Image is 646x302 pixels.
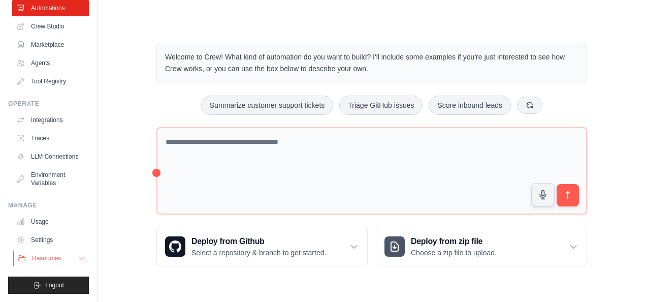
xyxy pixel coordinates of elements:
[595,253,646,302] iframe: Chat Widget
[411,235,497,248] h3: Deploy from zip file
[12,55,89,71] a: Agents
[45,281,64,289] span: Logout
[191,235,326,248] h3: Deploy from Github
[201,96,333,115] button: Summarize customer support tickets
[339,96,423,115] button: Triage GitHub issues
[191,248,326,258] p: Select a repository & branch to get started.
[12,73,89,89] a: Tool Registry
[12,18,89,35] a: Crew Studio
[12,37,89,53] a: Marketplace
[32,254,61,262] span: Resources
[12,130,89,146] a: Traces
[13,250,90,266] button: Resources
[12,112,89,128] a: Integrations
[12,167,89,191] a: Environment Variables
[12,148,89,165] a: LLM Connections
[12,214,89,230] a: Usage
[8,201,89,209] div: Manage
[8,100,89,108] div: Operate
[8,277,89,294] button: Logout
[165,51,578,75] p: Welcome to Crew! What kind of automation do you want to build? I'll include some examples if you'...
[429,96,511,115] button: Score inbound leads
[12,232,89,248] a: Settings
[411,248,497,258] p: Choose a zip file to upload.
